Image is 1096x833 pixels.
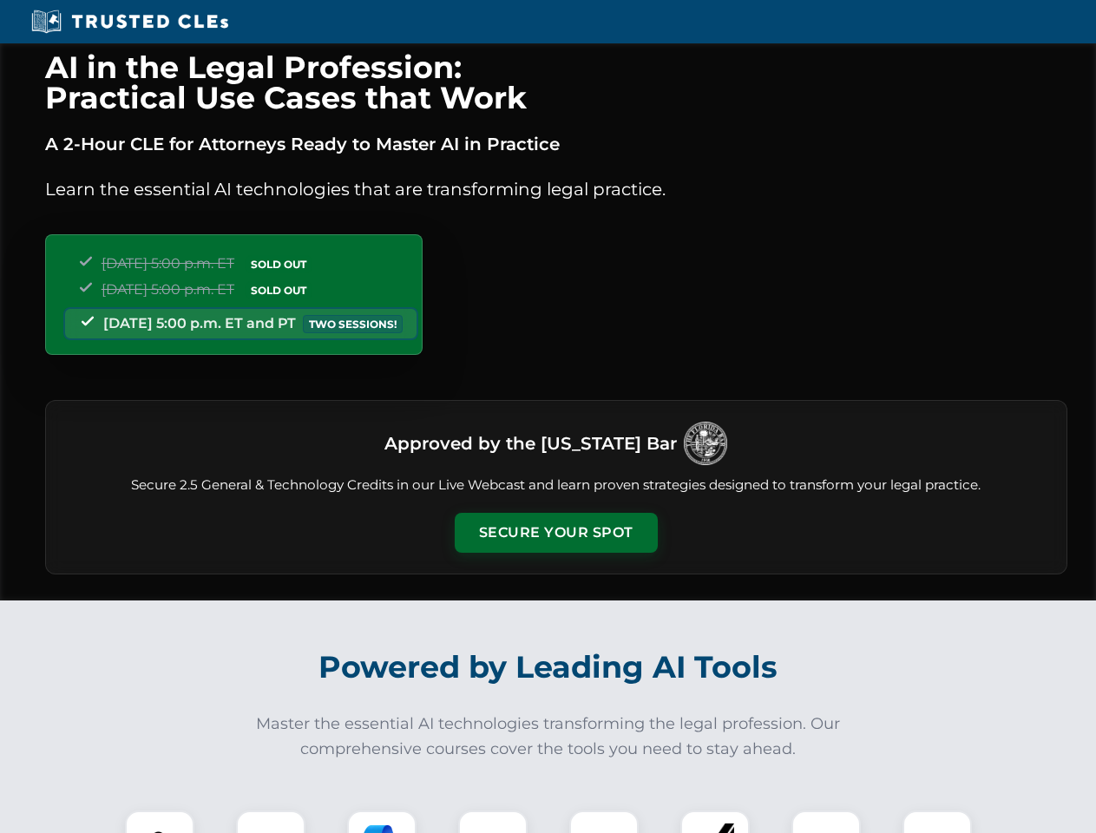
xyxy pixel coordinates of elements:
p: Learn the essential AI technologies that are transforming legal practice. [45,175,1067,203]
img: Trusted CLEs [26,9,233,35]
span: SOLD OUT [245,255,312,273]
p: A 2-Hour CLE for Attorneys Ready to Master AI in Practice [45,130,1067,158]
p: Secure 2.5 General & Technology Credits in our Live Webcast and learn proven strategies designed ... [67,476,1046,495]
img: Logo [684,422,727,465]
span: [DATE] 5:00 p.m. ET [102,255,234,272]
p: Master the essential AI technologies transforming the legal profession. Our comprehensive courses... [245,712,852,762]
h2: Powered by Leading AI Tools [68,637,1029,698]
h1: AI in the Legal Profession: Practical Use Cases that Work [45,52,1067,113]
button: Secure Your Spot [455,513,658,553]
h3: Approved by the [US_STATE] Bar [384,428,677,459]
span: SOLD OUT [245,281,312,299]
span: [DATE] 5:00 p.m. ET [102,281,234,298]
